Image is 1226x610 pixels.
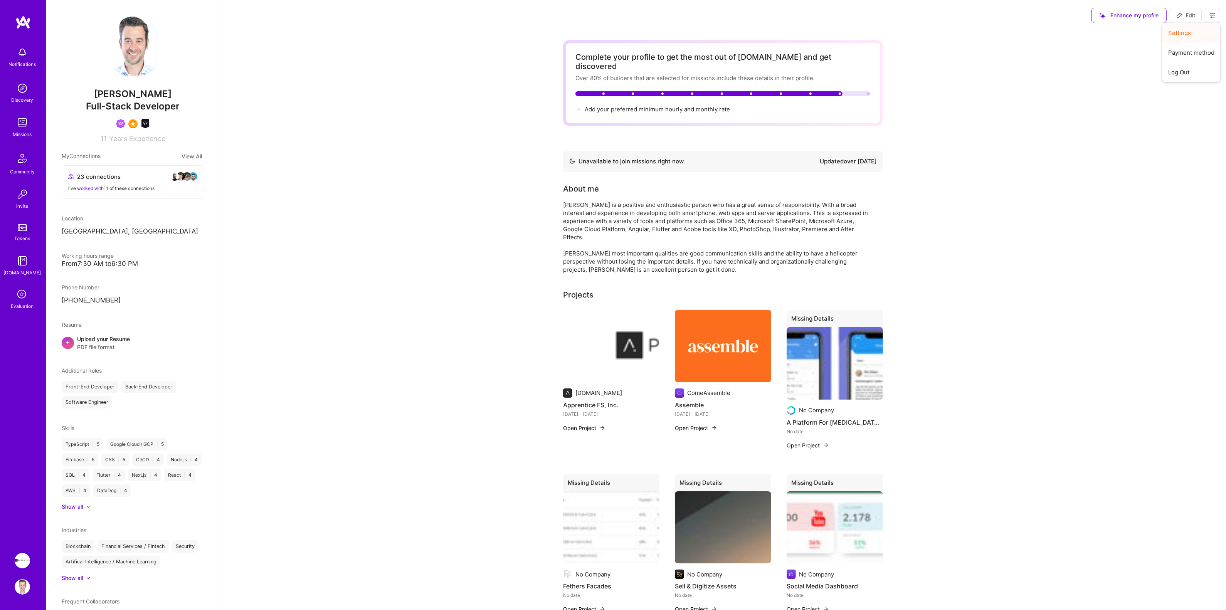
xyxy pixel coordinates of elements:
img: bell [15,45,30,60]
img: SelectionTeam [128,119,138,128]
span: Additional Roles [62,367,102,374]
div: Missing Details [563,474,659,494]
div: Show all [62,503,83,511]
img: avatar [176,172,185,181]
span: Years Experience [109,134,165,143]
img: Been on Mission [116,119,125,128]
span: worked with 11 [77,185,108,191]
img: Fethers Facades [563,491,659,564]
span: | [92,441,94,447]
i: icon SelectionTeam [15,287,30,302]
img: arrow-right [823,442,829,448]
span: Frequent Collaborators [62,598,119,605]
img: guide book [15,253,30,269]
button: Open Project [675,424,717,432]
img: A Platform For Cancer Patiens [787,327,883,400]
span: Add your preferred minimum hourly and monthly rate [585,106,730,113]
span: | [87,457,89,463]
div: Financial Services / Fintech [98,540,169,553]
div: Invite [17,202,29,210]
h4: Apprentice FS, Inc. [563,400,659,410]
img: discovery [15,81,30,96]
a: Apprentice: Life science technology services [13,553,32,568]
div: CI/CD 4 [132,454,164,466]
i: icon Collaborator [68,174,74,180]
img: User Avatar [102,15,164,77]
div: Google Cloud / GCP 5 [106,438,168,450]
div: Software Engineer [62,396,112,408]
div: Show all [62,574,83,582]
span: | [118,457,119,463]
button: Log Out [1162,62,1220,82]
button: Edit [1170,8,1202,23]
div: Back-End Developer [121,381,176,393]
div: Updated over [DATE] [820,157,877,166]
img: Company logo [563,388,572,398]
div: CSS 5 [101,454,129,466]
button: Enhance my profile [1091,8,1167,23]
div: Projects [563,289,594,301]
span: + [66,338,70,346]
button: Payment method [1162,43,1220,62]
img: Sell & Digitize Assets [675,491,771,564]
div: [PERSON_NAME] is a positive and enthusiastic person who has a great sense of responsibility. With... [563,201,871,274]
div: Next.js 4 [128,469,161,481]
button: View All [179,152,204,161]
div: [DOMAIN_NAME] [4,269,41,277]
div: SQL 4 [62,469,89,481]
span: | [152,457,154,463]
h4: Fethers Facades [563,581,659,591]
div: Location [62,214,204,222]
div: Unavailable to join missions right now. [569,157,685,166]
div: Community [10,168,35,176]
button: Open Project [787,441,829,449]
span: | [150,472,151,478]
span: Skills [62,425,74,431]
span: Phone Number [62,284,99,291]
img: Community [13,149,32,168]
div: Security [172,540,198,553]
div: Discovery [12,96,34,104]
div: No date [675,591,771,599]
div: About me [563,183,599,195]
img: avatar [182,172,192,181]
div: [DATE] - [DATE] [675,410,771,418]
img: avatar [170,172,179,181]
div: Node.js 4 [167,454,202,466]
span: Industries [62,527,86,533]
div: Upload your Resume [77,335,130,351]
span: 11 [101,134,107,143]
span: | [78,472,79,478]
div: Tokens [15,234,30,242]
div: Flutter 4 [92,469,125,481]
img: tokens [18,224,27,231]
img: Company logo [787,570,796,579]
span: [PERSON_NAME] [62,88,204,100]
div: AWS 4 [62,484,90,497]
span: | [79,487,80,494]
div: No Company [687,570,722,578]
span: Full-Stack Developer [86,101,180,112]
span: | [119,487,121,494]
h4: Sell & Digitize Assets [675,581,771,591]
span: | [113,472,115,478]
span: Working hours range [62,252,114,259]
img: logo [15,15,31,29]
span: Edit [1176,12,1195,19]
div: TypeScript 5 [62,438,103,450]
h4: Assemble [675,400,771,410]
div: +Upload your ResumePDF file format [62,335,204,351]
div: No Company [799,570,834,578]
img: Company logo [563,570,572,579]
div: Missing Details [675,474,771,494]
p: [GEOGRAPHIC_DATA], [GEOGRAPHIC_DATA] [62,227,204,236]
div: From 7:30 AM to 6:30 PM [62,260,204,268]
div: [DOMAIN_NAME] [575,389,622,397]
button: 23 connectionsavataravataravataravatarI've worked with11 of these connections [62,165,204,199]
span: PDF file format [77,343,130,351]
div: Complete your profile to get the most out of [DOMAIN_NAME] and get discovered [575,52,871,71]
img: Invite [15,187,30,202]
img: Availability [569,158,575,164]
img: AI Course Graduate [141,119,150,128]
img: Apprentice FS, Inc. [563,310,659,382]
